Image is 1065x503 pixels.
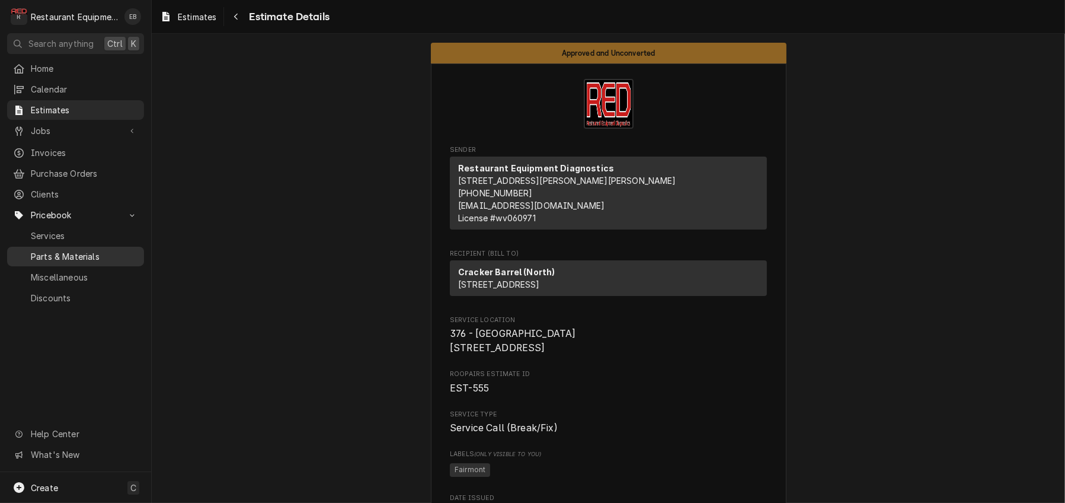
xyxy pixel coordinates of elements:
[31,104,138,116] span: Estimates
[450,421,767,435] span: Service Type
[31,271,138,284] span: Miscellaneous
[31,428,137,440] span: Help Center
[450,410,767,435] div: Service Type
[450,145,767,155] span: Sender
[155,7,221,27] a: Estimates
[562,49,655,57] span: Approved and Unconverted
[458,279,540,289] span: [STREET_ADDRESS]
[7,205,144,225] a: Go to Pricebook
[31,62,138,75] span: Home
[450,249,767,301] div: Estimate Recipient
[431,43,786,63] div: Status
[458,267,555,277] strong: Cracker Barrel (North)
[458,163,614,173] strong: Restaurant Equipment Diagnostics
[7,288,144,308] a: Discounts
[450,145,767,235] div: Estimate Sender
[450,260,767,296] div: Recipient (Bill To)
[450,370,767,395] div: Roopairs Estimate ID
[450,328,576,354] span: 376 - [GEOGRAPHIC_DATA] [STREET_ADDRESS]
[31,209,120,221] span: Pricebook
[450,463,490,477] span: Fairmont
[450,422,558,434] span: Service Call (Break/Fix)
[450,461,767,479] span: [object Object]
[31,125,120,137] span: Jobs
[7,268,144,287] a: Miscellaneous
[31,448,137,461] span: What's New
[130,482,136,494] span: C
[7,184,144,204] a: Clients
[31,292,138,304] span: Discounts
[450,450,767,459] span: Labels
[458,188,532,198] a: [PHONE_NUMBER]
[124,8,141,25] div: Emily Bird's Avatar
[7,247,144,266] a: Parts & Materials
[31,167,138,180] span: Purchase Orders
[458,200,605,211] a: [EMAIL_ADDRESS][DOMAIN_NAME]
[124,8,141,25] div: EB
[450,327,767,355] span: Service Location
[450,249,767,259] span: Recipient (Bill To)
[450,316,767,355] div: Service Location
[31,483,58,493] span: Create
[31,83,138,95] span: Calendar
[450,381,767,396] span: Roopairs Estimate ID
[31,188,138,200] span: Clients
[450,157,767,230] div: Sender
[7,164,144,183] a: Purchase Orders
[7,79,144,99] a: Calendar
[450,316,767,325] span: Service Location
[107,37,123,50] span: Ctrl
[28,37,94,50] span: Search anything
[131,37,136,50] span: K
[7,59,144,78] a: Home
[11,8,27,25] div: R
[7,226,144,246] a: Services
[7,445,144,464] a: Go to What's New
[474,451,541,457] span: (Only Visible to You)
[245,9,330,25] span: Estimate Details
[31,147,138,159] span: Invoices
[450,370,767,379] span: Roopairs Estimate ID
[7,143,144,163] a: Invoices
[7,33,144,54] button: Search anythingCtrlK
[458,213,536,223] span: License # wv060971
[584,79,634,129] img: Logo
[450,410,767,419] span: Service Type
[178,11,216,23] span: Estimates
[7,424,144,444] a: Go to Help Center
[450,494,767,503] span: Date Issued
[11,8,27,25] div: Restaurant Equipment Diagnostics's Avatar
[31,250,138,263] span: Parts & Materials
[458,176,676,186] span: [STREET_ADDRESS][PERSON_NAME][PERSON_NAME]
[450,260,767,301] div: Recipient (Bill To)
[450,450,767,479] div: [object Object]
[226,7,245,26] button: Navigate back
[7,121,144,141] a: Go to Jobs
[450,157,767,234] div: Sender
[31,230,138,242] span: Services
[450,383,489,394] span: EST-555
[31,11,118,23] div: Restaurant Equipment Diagnostics
[7,100,144,120] a: Estimates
